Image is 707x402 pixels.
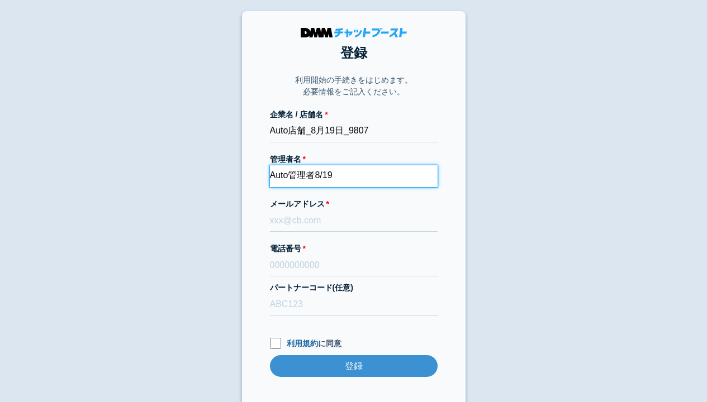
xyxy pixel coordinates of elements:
label: 企業名 / 店舗名 [270,109,438,121]
input: xxx@cb.com [270,210,438,232]
label: パートナーコード(任意) [270,282,438,294]
a: 利用規約 [287,339,318,348]
label: 管理者名 [270,154,438,165]
input: 登録 [270,355,438,377]
input: 利用規約に同意 [270,338,281,349]
input: 会話 太郎 [270,165,438,187]
label: に同意 [270,338,438,350]
input: 株式会社チャットブースト [270,121,438,142]
label: 電話番号 [270,243,438,255]
label: メールアドレス [270,198,438,210]
img: DMMチャットブースト [301,28,407,37]
h1: 登録 [270,43,438,63]
p: 利用開始の手続きをはじめます。 必要情報をご記入ください。 [295,74,412,98]
input: ABC123 [270,294,438,315]
input: 0000000000 [270,255,438,276]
